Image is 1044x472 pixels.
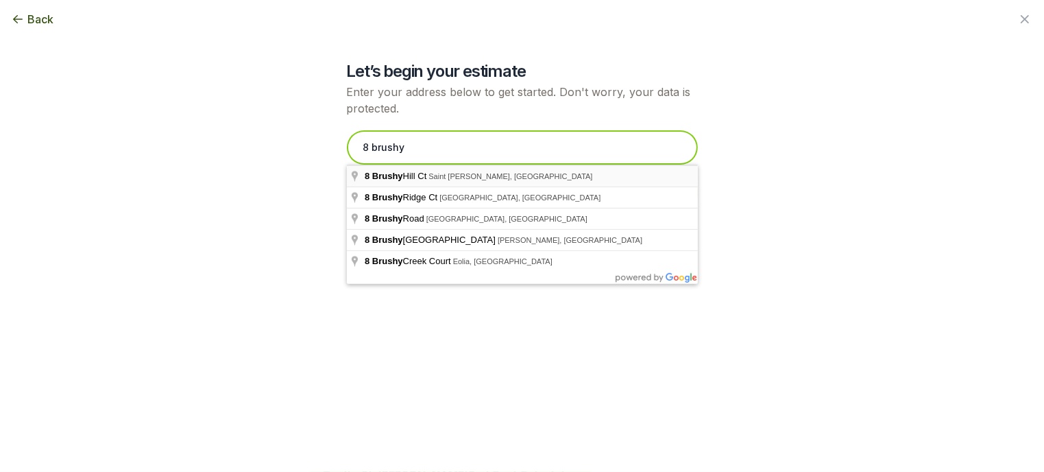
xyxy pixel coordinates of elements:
input: Enter your address [347,130,698,165]
span: Brushy [372,192,403,202]
h2: Let’s begin your estimate [347,60,698,82]
span: [PERSON_NAME], [GEOGRAPHIC_DATA] [498,236,642,244]
span: Brushy [372,171,403,181]
span: Eolia, [GEOGRAPHIC_DATA] [453,257,553,265]
span: Road [365,213,426,224]
button: Back [11,11,53,27]
span: Hill Ct [365,171,428,181]
p: Enter your address below to get started. Don't worry, your data is protected. [347,84,698,117]
span: [GEOGRAPHIC_DATA] [365,235,498,245]
span: Ridge Ct [365,192,439,202]
span: [GEOGRAPHIC_DATA], [GEOGRAPHIC_DATA] [439,193,600,202]
span: Brushy [372,213,403,224]
span: 8 Brushy [365,256,403,266]
span: 8 [365,235,369,245]
span: 8 [365,192,369,202]
span: Saint [PERSON_NAME], [GEOGRAPHIC_DATA] [428,172,592,180]
span: Back [27,11,53,27]
span: [GEOGRAPHIC_DATA], [GEOGRAPHIC_DATA] [426,215,587,223]
span: Creek Court [365,256,453,266]
span: 8 [365,171,369,181]
span: 8 [365,213,369,224]
span: Brushy [372,235,403,245]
